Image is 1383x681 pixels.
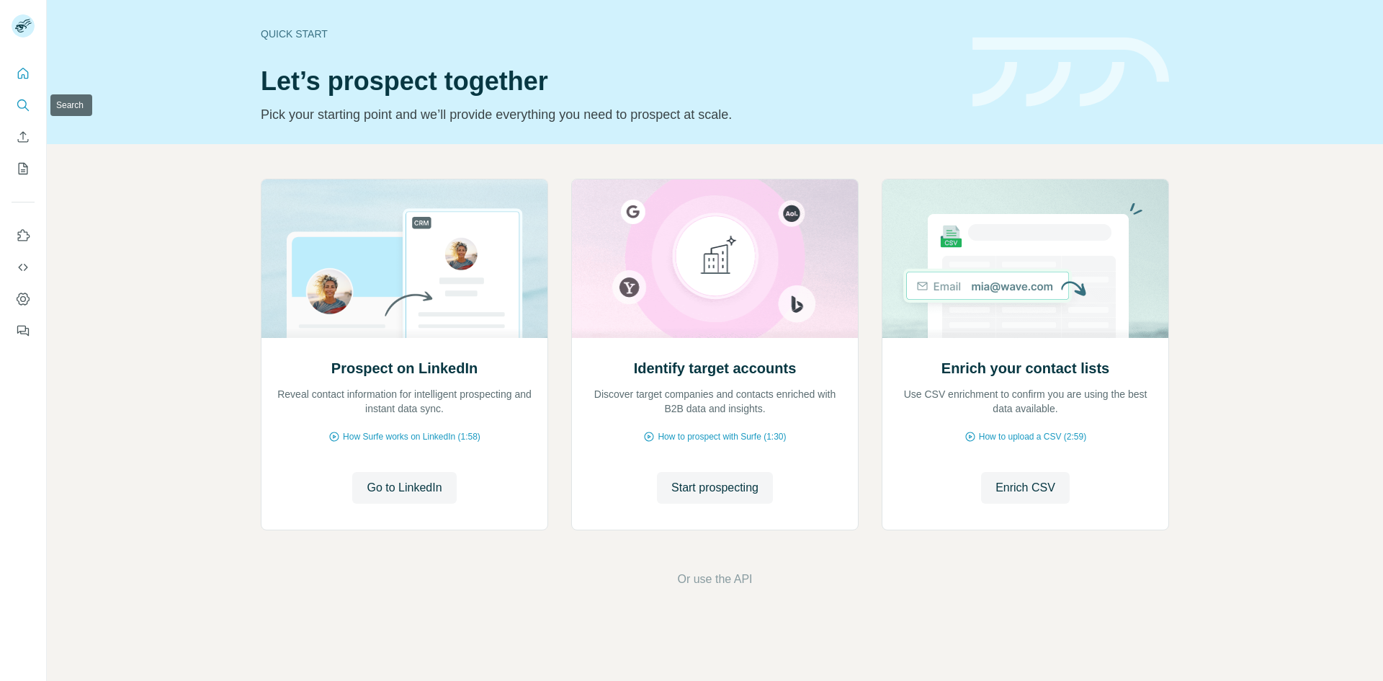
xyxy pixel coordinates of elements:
button: Start prospecting [657,472,773,504]
div: Quick start [261,27,955,41]
button: Enrich CSV [12,124,35,150]
button: Feedback [12,318,35,344]
p: Discover target companies and contacts enriched with B2B data and insights. [586,387,843,416]
button: Search [12,92,35,118]
button: Use Surfe on LinkedIn [12,223,35,249]
p: Use CSV enrichment to confirm you are using the best data available. [897,387,1154,416]
button: My lists [12,156,35,182]
p: Reveal contact information for intelligent prospecting and instant data sync. [276,387,533,416]
span: Start prospecting [671,479,758,497]
h2: Prospect on LinkedIn [331,358,478,378]
button: Or use the API [677,571,752,588]
button: Use Surfe API [12,254,35,280]
img: Identify target accounts [571,179,859,338]
button: Dashboard [12,286,35,312]
img: Prospect on LinkedIn [261,179,548,338]
span: Enrich CSV [995,479,1055,497]
button: Enrich CSV [981,472,1070,504]
span: How to prospect with Surfe (1:30) [658,430,786,443]
p: Pick your starting point and we’ll provide everything you need to prospect at scale. [261,104,955,125]
h2: Enrich your contact lists [941,358,1109,378]
img: Enrich your contact lists [882,179,1169,338]
span: How to upload a CSV (2:59) [979,430,1086,443]
h1: Let’s prospect together [261,67,955,96]
span: Go to LinkedIn [367,479,442,497]
button: Go to LinkedIn [352,472,456,504]
img: banner [972,37,1169,107]
span: How Surfe works on LinkedIn (1:58) [343,430,480,443]
button: Quick start [12,61,35,86]
h2: Identify target accounts [634,358,797,378]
